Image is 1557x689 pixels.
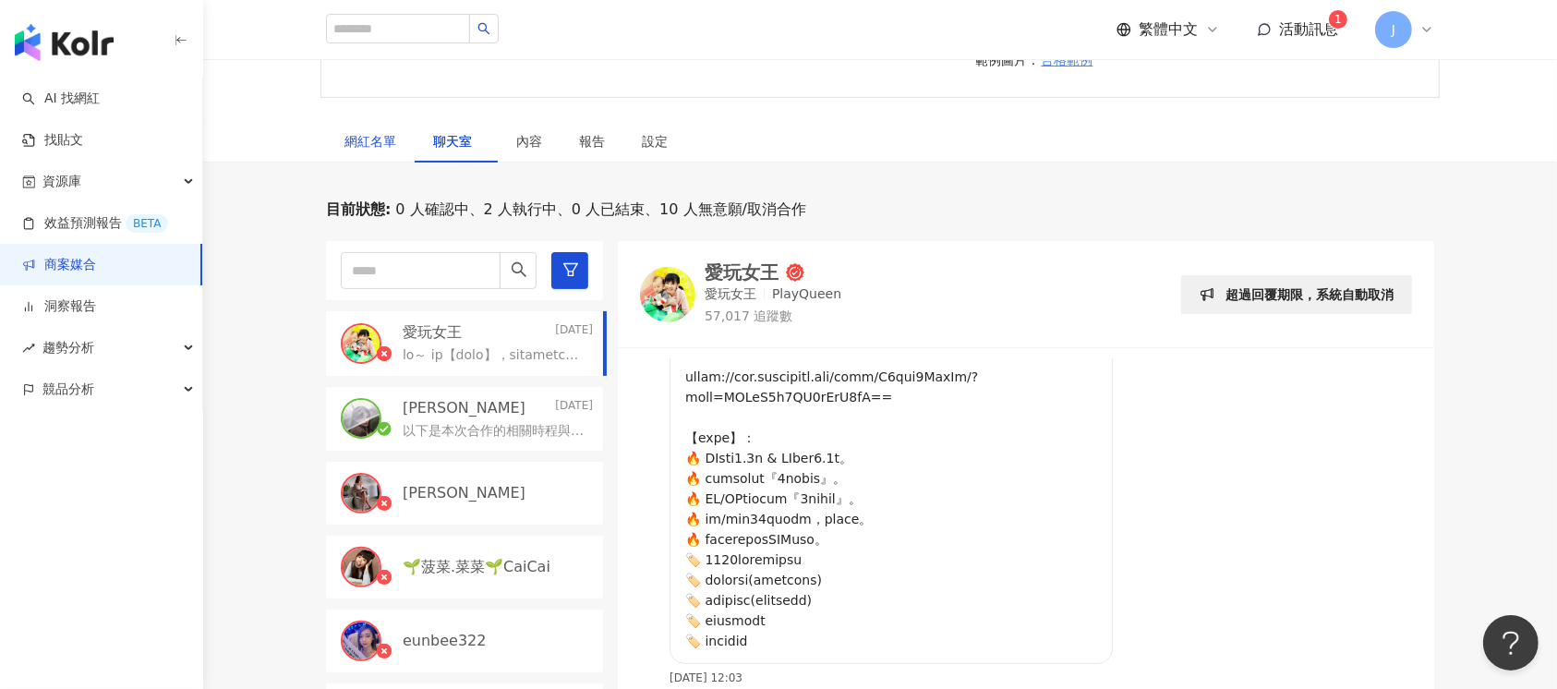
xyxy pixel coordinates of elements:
img: KOL Avatar [343,475,380,512]
a: 找貼文 [22,131,83,150]
a: 洞察報告 [22,297,96,316]
p: [DATE] [555,322,593,343]
span: search [511,261,527,278]
button: 合格範例 [1041,42,1094,79]
p: 範例圖片： [976,42,1416,79]
div: 愛玩女王 [705,263,778,282]
p: 目前狀態 : [326,199,391,220]
div: 設定 [642,131,668,151]
span: 合格範例 [1042,53,1093,67]
p: PlayQueen [772,285,841,304]
img: KOL Avatar [343,549,380,586]
p: 愛玩女王 [705,285,756,304]
span: 活動訊息 [1279,20,1338,38]
span: J [1392,19,1395,40]
span: 趨勢分析 [42,327,94,369]
img: logo [15,24,114,61]
p: [PERSON_NAME] [403,398,525,418]
img: KOL Avatar [343,623,380,659]
p: 🌱菠菜.菜菜🌱CaiCai [403,557,550,577]
a: searchAI 找網紅 [22,90,100,108]
a: 商案媒合 [22,256,96,274]
p: 超過回覆期限，系統自動取消 [1225,284,1394,305]
a: KOL Avatar愛玩女王愛玩女王PlayQueen57,017 追蹤數 [640,263,841,325]
span: 競品分析 [42,369,94,410]
div: 報告 [579,131,605,151]
img: KOL Avatar [640,267,695,322]
p: [DATE] [555,398,593,418]
img: KOL Avatar [343,325,380,362]
p: lo～ ip【dolo】，sitametcon，adipisci，elitseddoeiu，tempori，ut ! lab ：etdol://magnaaliq776.eni/ AD ：min... [403,346,585,365]
div: 內容 [516,131,542,151]
span: 0 人確認中、2 人執行中、0 人已結束、10 人無意願/取消合作 [391,199,806,220]
span: search [477,22,490,35]
p: 愛玩女王 [403,322,462,343]
span: rise [22,342,35,355]
a: 效益預測報告BETA [22,214,168,233]
span: 資源庫 [42,161,81,202]
sup: 1 [1329,10,1347,29]
p: 57,017 追蹤數 [705,308,841,326]
iframe: Help Scout Beacon - Open [1483,615,1539,671]
p: eunbee322 [403,631,487,651]
span: 1 [1334,13,1342,26]
p: [DATE] 12:03 [670,671,742,684]
p: [PERSON_NAME] [403,483,525,503]
span: 繁體中文 [1139,19,1198,40]
span: filter [562,261,579,278]
span: 聊天室 [433,135,479,148]
img: KOL Avatar [343,400,380,437]
div: 網紅名單 [344,131,396,151]
p: 以下是本次合作的相關時程與內容： 📌 合作商品：樂木集｜沒有中藥味的漢方茶（極輕濕、助眠、[PERSON_NAME]） [URL][DOMAIN_NAME] 📌 合作方式：互惠合作 📌 合作內容... [403,422,585,441]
